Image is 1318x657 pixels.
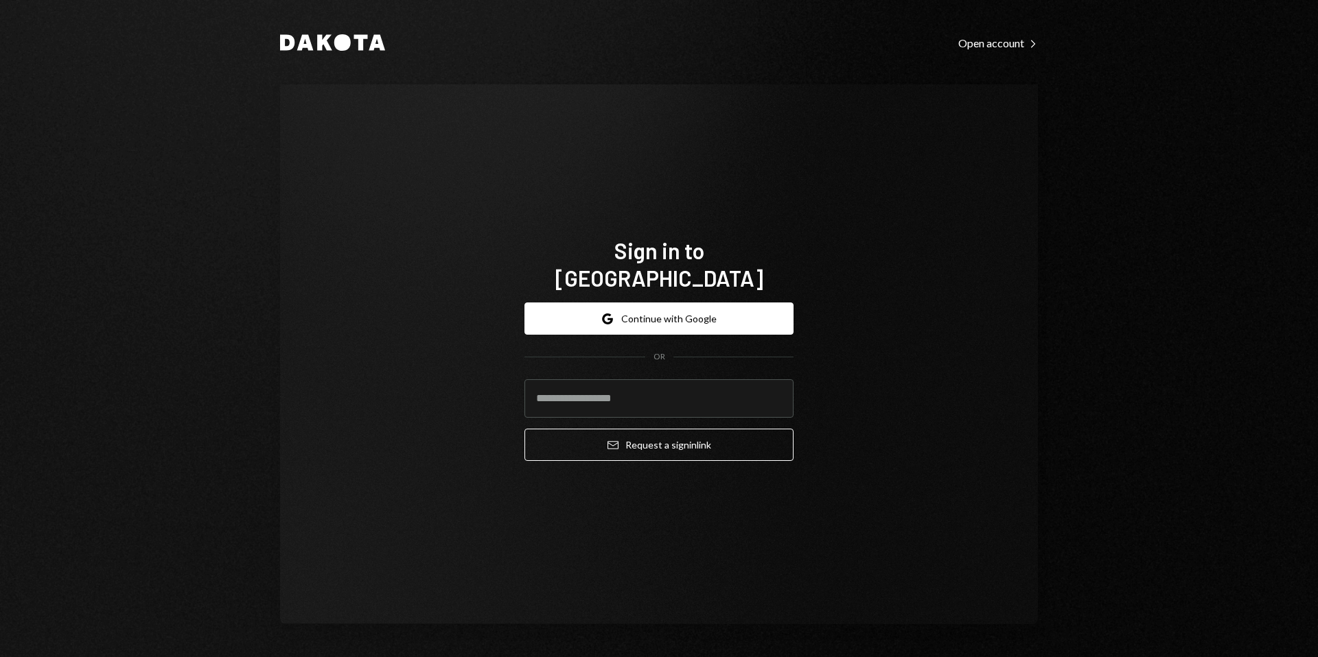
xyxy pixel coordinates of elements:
a: Open account [958,35,1038,50]
div: Open account [958,36,1038,50]
div: OR [654,351,665,363]
h1: Sign in to [GEOGRAPHIC_DATA] [524,237,794,291]
button: Continue with Google [524,302,794,335]
button: Request a signinlink [524,429,794,461]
